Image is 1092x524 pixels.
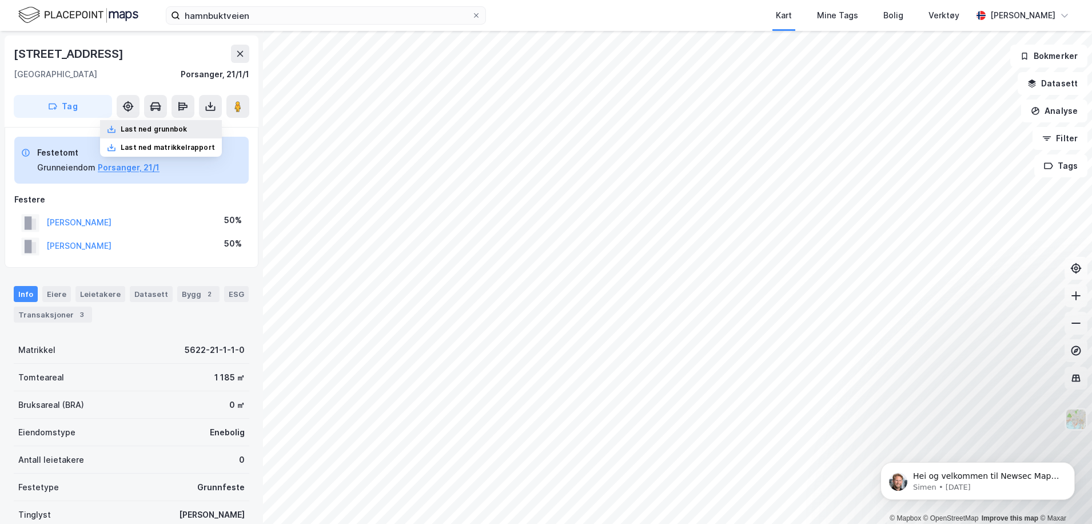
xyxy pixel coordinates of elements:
[224,237,242,251] div: 50%
[18,481,59,494] div: Festetype
[98,161,160,174] button: Porsanger, 21/1
[863,438,1092,518] iframe: Intercom notifications message
[1018,72,1087,95] button: Datasett
[1010,45,1087,68] button: Bokmerker
[37,161,95,174] div: Grunneiendom
[817,9,858,22] div: Mine Tags
[239,453,245,467] div: 0
[130,286,173,302] div: Datasett
[1033,127,1087,150] button: Filter
[18,508,51,522] div: Tinglyst
[179,508,245,522] div: [PERSON_NAME]
[18,343,55,357] div: Matrikkel
[928,9,959,22] div: Verktøy
[75,286,125,302] div: Leietakere
[18,371,64,384] div: Tomteareal
[14,45,126,63] div: [STREET_ADDRESS]
[76,309,87,320] div: 3
[14,193,249,207] div: Festere
[14,95,112,118] button: Tag
[18,453,84,467] div: Antall leietakere
[177,286,220,302] div: Bygg
[776,9,792,22] div: Kart
[214,371,245,384] div: 1 185 ㎡
[890,514,921,522] a: Mapbox
[224,286,249,302] div: ESG
[224,213,242,227] div: 50%
[181,68,249,81] div: Porsanger, 21/1/1
[121,125,187,134] div: Last ned grunnbok
[1034,154,1087,177] button: Tags
[883,9,903,22] div: Bolig
[923,514,979,522] a: OpenStreetMap
[14,307,92,323] div: Transaksjoner
[18,426,75,439] div: Eiendomstype
[14,68,97,81] div: [GEOGRAPHIC_DATA]
[37,146,160,160] div: Festetomt
[1021,100,1087,122] button: Analyse
[14,286,38,302] div: Info
[180,7,472,24] input: Søk på adresse, matrikkel, gårdeiere, leietakere eller personer
[204,288,215,300] div: 2
[229,398,245,412] div: 0 ㎡
[210,426,245,439] div: Enebolig
[982,514,1038,522] a: Improve this map
[18,5,138,25] img: logo.f888ab2527a4732fd821a326f86c7f29.svg
[197,481,245,494] div: Grunnfeste
[185,343,245,357] div: 5622-21-1-1-0
[990,9,1055,22] div: [PERSON_NAME]
[42,286,71,302] div: Eiere
[121,143,215,152] div: Last ned matrikkelrapport
[1065,408,1087,430] img: Z
[18,398,84,412] div: Bruksareal (BRA)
